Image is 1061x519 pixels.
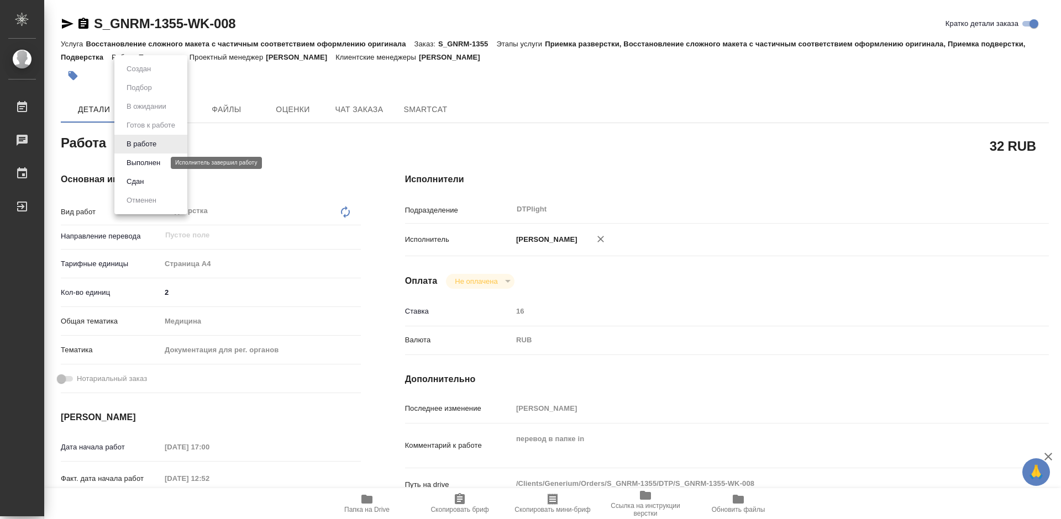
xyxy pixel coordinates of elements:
button: Создан [123,63,154,75]
button: Отменен [123,194,160,206]
button: Готов к работе [123,119,178,131]
button: Сдан [123,176,147,188]
button: В работе [123,138,160,150]
button: Выполнен [123,157,164,169]
button: Подбор [123,82,155,94]
button: В ожидании [123,100,170,113]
